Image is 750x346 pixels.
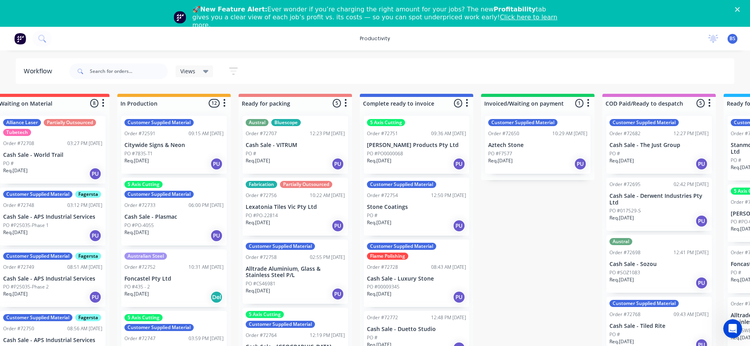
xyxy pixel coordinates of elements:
p: Cash Sale - Plasmac [124,214,224,220]
div: 10:29 AM [DATE] [552,130,587,137]
div: Customer Supplied Material [124,324,194,331]
p: Req. [DATE] [609,157,634,164]
div: Order #72756 [246,192,277,199]
div: 5 Axis CuttingCustomer Supplied MaterialOrder #7273306:00 PM [DATE]Cash Sale - PlasmacPO #PO-4055... [121,178,227,246]
div: FabricationPartially OutsourcedOrder #7275610:22 AM [DATE]Lexatonia Tiles Vic Pty LtdPO #PO-22814... [243,178,348,236]
p: PO #CS46981 [246,280,276,287]
div: 12:41 PM [DATE] [674,249,709,256]
div: 02:55 PM [DATE] [310,254,345,261]
p: Req. [DATE] [488,157,513,164]
div: PU [89,167,102,180]
p: Cash Sale - Derwent Industries Pty Ltd [609,193,709,206]
span: BS [730,35,735,42]
div: Alliance Laser [3,119,41,126]
p: PO #00009345 [367,283,400,290]
div: Customer Supplied Material [488,119,557,126]
p: PO #PO-4055 [124,222,154,229]
p: PO # [609,331,620,338]
div: Order #72748 [3,202,34,209]
p: Req. [DATE] [124,157,149,164]
div: 12:19 PM [DATE] [310,332,345,339]
div: PU [695,158,708,170]
div: 03:59 PM [DATE] [189,335,224,342]
p: Citywide Signs & Neon [124,142,224,149]
p: Req. [DATE] [3,167,28,174]
p: Req. [DATE] [246,287,270,294]
div: 03:27 PM [DATE] [67,140,102,147]
p: Cash Sale - VITRUM [246,142,345,149]
div: 09:15 AM [DATE] [189,130,224,137]
p: Cash Sale - The Just Group [609,142,709,149]
div: Order #72751 [367,130,398,137]
div: Customer Supplied Material [3,191,72,198]
div: Customer Supplied MaterialOrder #7275802:55 PM [DATE]Alltrade Aluminium, Glass & Stainless Steel ... [243,240,348,304]
div: PU [695,215,708,227]
p: Lexatonia Tiles Vic Pty Ltd [246,204,345,210]
div: AustralOrder #7269812:41 PM [DATE]Cash Sale - SozouPO #SOZ1083Req.[DATE]PU [606,235,712,293]
div: Customer Supplied Material [609,300,679,307]
p: Req. [DATE] [246,219,270,226]
p: PO # [3,160,14,167]
div: Order #72752 [124,264,156,271]
p: PO #F7577 [488,150,512,157]
p: Req. [DATE] [124,229,149,236]
div: PU [453,158,465,170]
b: New Feature Alert: [200,6,268,13]
p: Req. [DATE] [367,290,391,298]
div: AustralBluescopeOrder #7270712:23 PM [DATE]Cash Sale - VITRUMPO #Req.[DATE]PU [243,116,348,174]
div: PU [695,277,708,289]
div: Order #72650 [488,130,519,137]
p: Cash Sale - Duetto Studio [367,326,466,333]
div: PU [331,220,344,232]
div: productivity [356,33,394,45]
div: 5 Axis Cutting [367,119,405,126]
div: Partially Outsourced [44,119,96,126]
div: Workflow [24,67,56,76]
div: Customer Supplied Material [124,191,194,198]
div: Fabrication [246,181,277,188]
div: Fagersta [75,191,101,198]
div: 🚀 Ever wonder if you’re charging the right amount for your jobs? The new tab gives you a clear vi... [193,6,564,29]
div: 09:36 AM [DATE] [431,130,466,137]
div: Austral [246,119,269,126]
p: Cash Sale - APS Industrial Services [3,337,102,344]
div: Fagersta [75,314,101,321]
p: PO #PO0000068 [367,150,403,157]
div: 12:50 PM [DATE] [431,192,466,199]
div: PU [331,288,344,300]
p: Cash Sale - World Trail [3,152,102,158]
div: 08:51 AM [DATE] [67,264,102,271]
div: PU [453,220,465,232]
p: Req. [DATE] [367,219,391,226]
div: PU [453,291,465,303]
div: 08:56 AM [DATE] [67,325,102,332]
p: Aztech Stone [488,142,587,149]
div: Australian SteelOrder #7275210:31 AM [DATE]Foncastel Pty LtdPO #435 - 2Req.[DATE]Del [121,249,227,307]
p: PO # [731,157,741,164]
p: PO #7835-T1 [124,150,153,157]
div: 02:42 PM [DATE] [674,181,709,188]
div: Order #72768 [609,311,641,318]
div: Order #72750 [3,325,34,332]
div: Bluescope [271,119,301,126]
div: Order #72695 [609,181,641,188]
div: 12:48 PM [DATE] [431,314,466,321]
p: PO # [246,150,256,157]
div: Del [210,291,223,303]
p: Req. [DATE] [246,157,270,164]
div: 5 Axis Cutting [246,311,284,318]
p: Cash Sale - APS Industrial Services [3,214,102,220]
div: Customer Supplied Material [246,243,315,250]
div: Fagersta [75,253,101,260]
div: Flame Polishing [367,253,408,260]
div: Customer Supplied MaterialOrder #7265010:29 AM [DATE]Aztech StonePO #F7577Req.[DATE]PU [485,116,591,174]
p: PO # [609,150,620,157]
input: Search for orders... [90,63,168,79]
div: 08:43 AM [DATE] [431,264,466,271]
div: Order #7269502:42 PM [DATE]Cash Sale - Derwent Industries Pty LtdPO #017529-SReq.[DATE]PU [606,178,712,231]
p: Req. [DATE] [609,214,634,221]
p: Cash Sale - APS Industrial Services [3,275,102,282]
p: PO # [367,212,378,219]
p: Req. [DATE] [124,290,149,298]
div: Customer Supplied Material [246,321,315,328]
